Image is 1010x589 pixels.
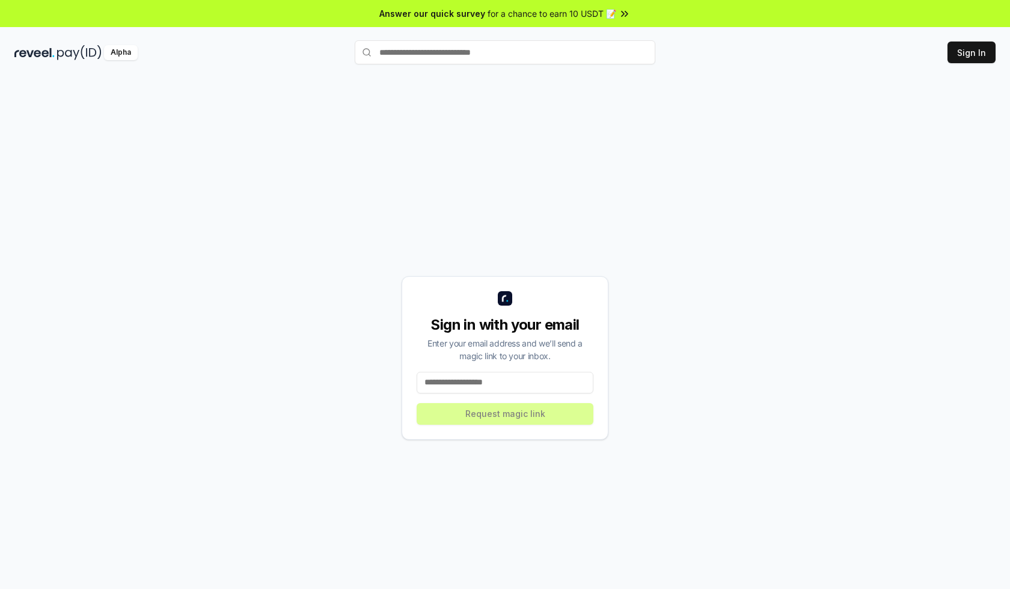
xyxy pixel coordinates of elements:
[379,7,485,20] span: Answer our quick survey
[57,45,102,60] img: pay_id
[947,42,996,63] button: Sign In
[14,45,55,60] img: reveel_dark
[104,45,138,60] div: Alpha
[417,315,593,335] div: Sign in with your email
[488,7,616,20] span: for a chance to earn 10 USDT 📝
[417,337,593,362] div: Enter your email address and we’ll send a magic link to your inbox.
[498,291,512,306] img: logo_small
